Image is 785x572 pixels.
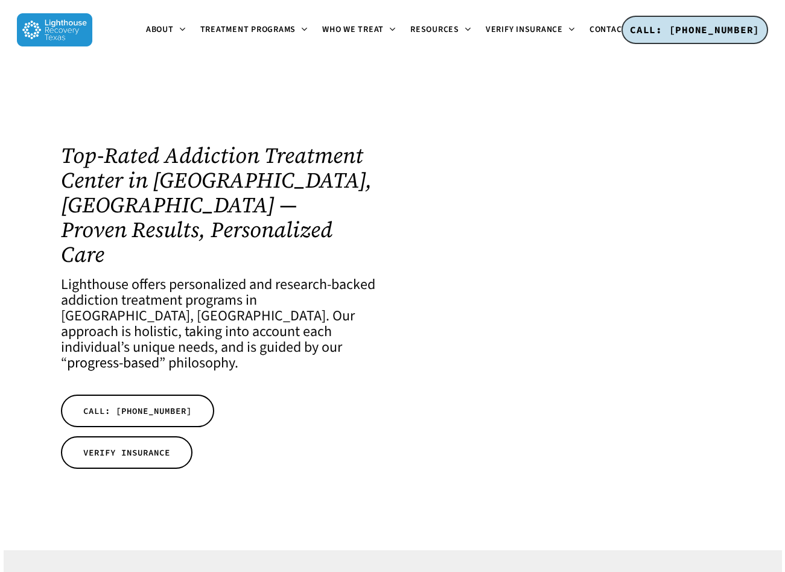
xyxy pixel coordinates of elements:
[61,143,378,267] h1: Top-Rated Addiction Treatment Center in [GEOGRAPHIC_DATA], [GEOGRAPHIC_DATA] — Proven Results, Pe...
[590,24,627,36] span: Contact
[322,24,384,36] span: Who We Treat
[61,277,378,371] h4: Lighthouse offers personalized and research-backed addiction treatment programs in [GEOGRAPHIC_DA...
[139,25,193,35] a: About
[61,395,214,427] a: CALL: [PHONE_NUMBER]
[193,25,316,35] a: Treatment Programs
[67,352,159,373] a: progress-based
[403,25,478,35] a: Resources
[61,436,192,469] a: VERIFY INSURANCE
[630,24,760,36] span: CALL: [PHONE_NUMBER]
[478,25,582,35] a: Verify Insurance
[486,24,563,36] span: Verify Insurance
[83,405,192,417] span: CALL: [PHONE_NUMBER]
[17,13,92,46] img: Lighthouse Recovery Texas
[146,24,174,36] span: About
[582,25,646,35] a: Contact
[83,446,170,459] span: VERIFY INSURANCE
[200,24,296,36] span: Treatment Programs
[315,25,403,35] a: Who We Treat
[621,16,768,45] a: CALL: [PHONE_NUMBER]
[410,24,459,36] span: Resources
